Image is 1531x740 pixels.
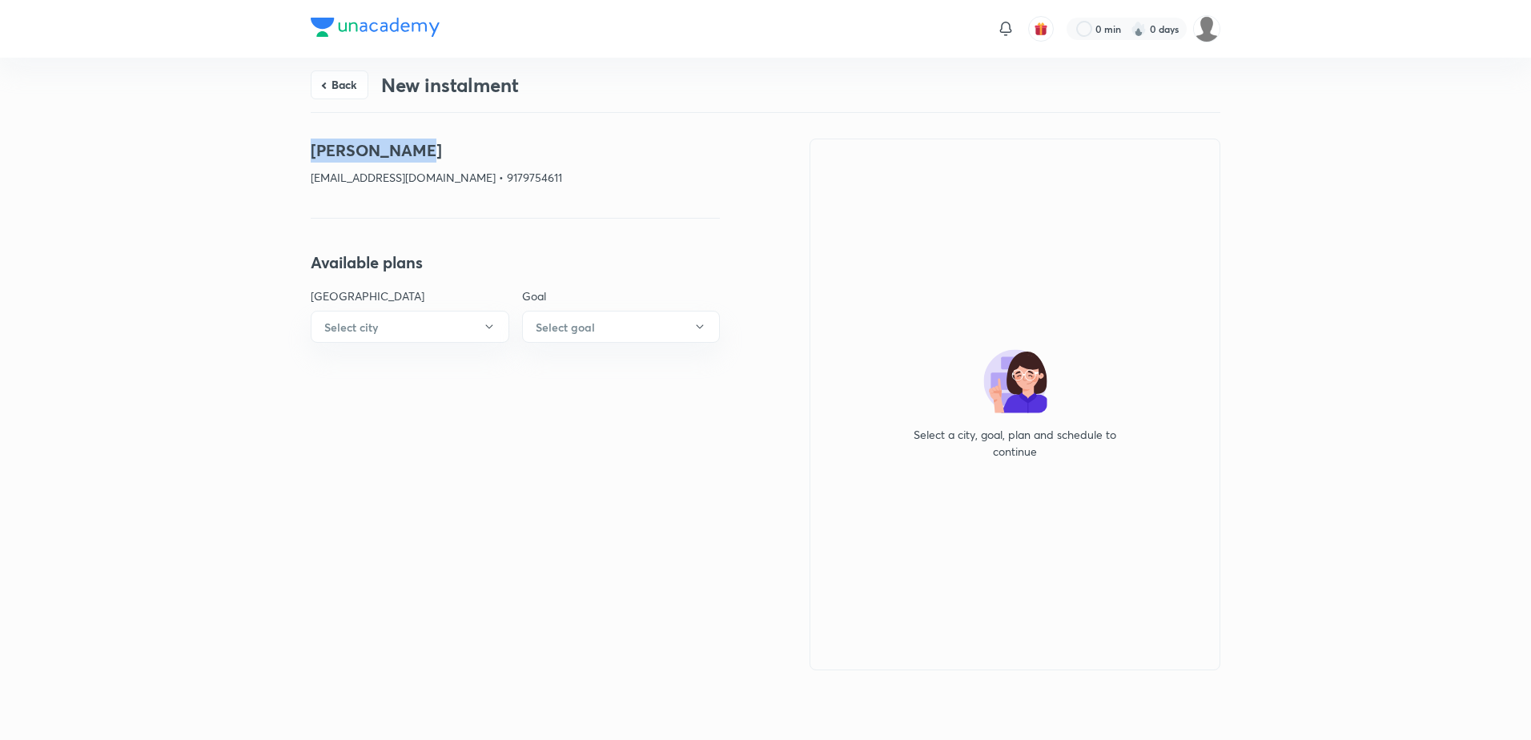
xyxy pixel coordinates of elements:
[381,74,519,97] h3: New instalment
[311,169,720,186] p: [EMAIL_ADDRESS][DOMAIN_NAME] • 9179754611
[522,311,721,343] button: Select goal
[311,139,720,163] h4: [PERSON_NAME]
[536,319,595,336] h6: Select goal
[311,18,440,41] a: Company Logo
[311,70,368,99] button: Back
[311,18,440,37] img: Company Logo
[311,311,509,343] button: Select city
[903,426,1127,460] p: Select a city, goal, plan and schedule to continue
[1034,22,1048,36] img: avatar
[311,251,720,275] h4: Available plans
[1193,15,1220,42] img: PRADEEP KADAM
[324,319,378,336] h6: Select city
[1028,16,1054,42] button: avatar
[311,288,509,304] p: [GEOGRAPHIC_DATA]
[983,349,1047,413] img: no-plan-selected
[522,288,721,304] p: Goal
[1131,21,1147,37] img: streak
